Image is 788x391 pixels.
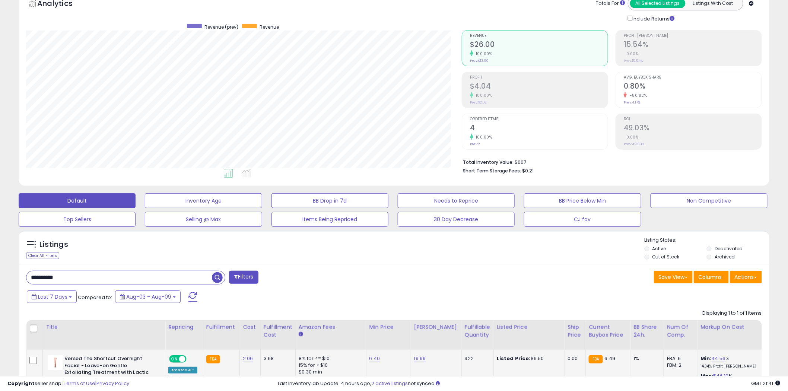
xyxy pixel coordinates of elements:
p: Listing States: [645,237,769,244]
div: 1% [633,355,658,362]
button: Save View [654,271,693,283]
span: Avg. Buybox Share [624,76,762,80]
h5: Listings [39,239,68,250]
span: OFF [185,356,197,362]
button: BB Drop in 7d [271,193,388,208]
h2: 49.03% [624,124,762,134]
span: Revenue [260,24,279,30]
small: Amazon Fees. [299,331,303,338]
li: $667 [463,157,756,166]
div: Repricing [168,323,200,331]
a: Terms of Use [64,380,95,387]
button: Inventory Age [145,193,262,208]
button: Aug-03 - Aug-09 [115,290,181,303]
span: Columns [699,273,722,281]
label: Out of Stock [652,254,680,260]
div: $6.50 [497,355,559,362]
button: BB Price Below Min [524,193,641,208]
b: Total Inventory Value: [463,159,514,165]
span: 2025-08-17 21:41 GMT [752,380,781,387]
a: 19.99 [414,355,426,362]
div: FBM: 2 [667,362,692,369]
button: Top Sellers [19,212,136,227]
span: Last 7 Days [38,293,67,301]
small: Prev: $13.00 [470,58,489,63]
button: Items Being Repriced [271,212,388,227]
p: 14.34% Profit [PERSON_NAME] [700,364,762,369]
small: Prev: 2 [470,142,480,146]
span: Aug-03 - Aug-09 [126,293,171,301]
small: 100.00% [473,134,492,140]
small: Prev: 4.17% [624,100,640,105]
button: 30 Day Decrease [398,212,515,227]
span: Profit [470,76,608,80]
a: Privacy Policy [96,380,129,387]
div: 322 [465,355,488,362]
div: Num of Comp. [667,323,694,339]
span: Revenue [470,34,608,38]
span: 6.49 [605,355,616,362]
h2: 0.80% [624,82,762,92]
small: Prev: 49.03% [624,142,644,146]
h2: $26.00 [470,40,608,50]
button: Actions [730,271,762,283]
div: Fulfillment Cost [264,323,292,339]
div: Current Buybox Price [589,323,627,339]
span: ON [170,356,179,362]
a: 2.06 [243,355,253,362]
small: FBA [589,355,603,363]
small: 100.00% [473,51,492,57]
small: FBA [206,355,220,363]
small: 100.00% [473,93,492,98]
button: Columns [694,271,729,283]
div: Amazon AI * [168,367,197,373]
b: Min: [700,355,712,362]
label: Active [652,245,666,252]
button: Selling @ Max [145,212,262,227]
button: Filters [229,271,258,284]
div: Amazon Fees [299,323,363,331]
div: Ship Price [568,323,582,339]
div: [PERSON_NAME] [414,323,458,331]
a: 6.40 [369,355,380,362]
div: Displaying 1 to 1 of 1 items [703,310,762,317]
div: 8% for <= $10 [299,355,360,362]
img: 21WGHuZH-eL._SL40_.jpg [48,355,63,370]
div: Title [46,323,162,331]
button: Needs to Reprice [398,193,515,208]
b: Listed Price: [497,355,531,362]
label: Deactivated [715,245,743,252]
label: Archived [715,254,735,260]
h2: 4 [470,124,608,134]
div: Min Price [369,323,408,331]
div: Fulfillment [206,323,236,331]
small: Prev: 15.54% [624,58,643,63]
span: Compared to: [78,294,112,301]
h2: 15.54% [624,40,762,50]
span: Ordered Items [470,117,608,121]
a: 44.56 [712,355,726,362]
div: 0.00 [568,355,580,362]
a: 2 active listings [372,380,408,387]
div: Listed Price [497,323,561,331]
span: ROI [624,117,762,121]
h2: $4.04 [470,82,608,92]
div: 3.68 [264,355,290,362]
button: Non Competitive [651,193,768,208]
span: Profit [PERSON_NAME] [624,34,762,38]
div: FBA: 6 [667,355,692,362]
div: Include Returns [622,14,684,23]
div: Clear All Filters [26,252,59,259]
button: Default [19,193,136,208]
small: 0.00% [624,51,639,57]
strong: Copyright [7,380,35,387]
button: Last 7 Days [27,290,77,303]
span: $0.21 [522,167,534,174]
button: CJ fav [524,212,641,227]
small: 0.00% [624,134,639,140]
small: Prev: $2.02 [470,100,487,105]
th: The percentage added to the cost of goods (COGS) that forms the calculator for Min & Max prices. [698,320,768,350]
div: Fulfillable Quantity [465,323,490,339]
div: Cost [243,323,257,331]
span: Revenue (prev) [204,24,238,30]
